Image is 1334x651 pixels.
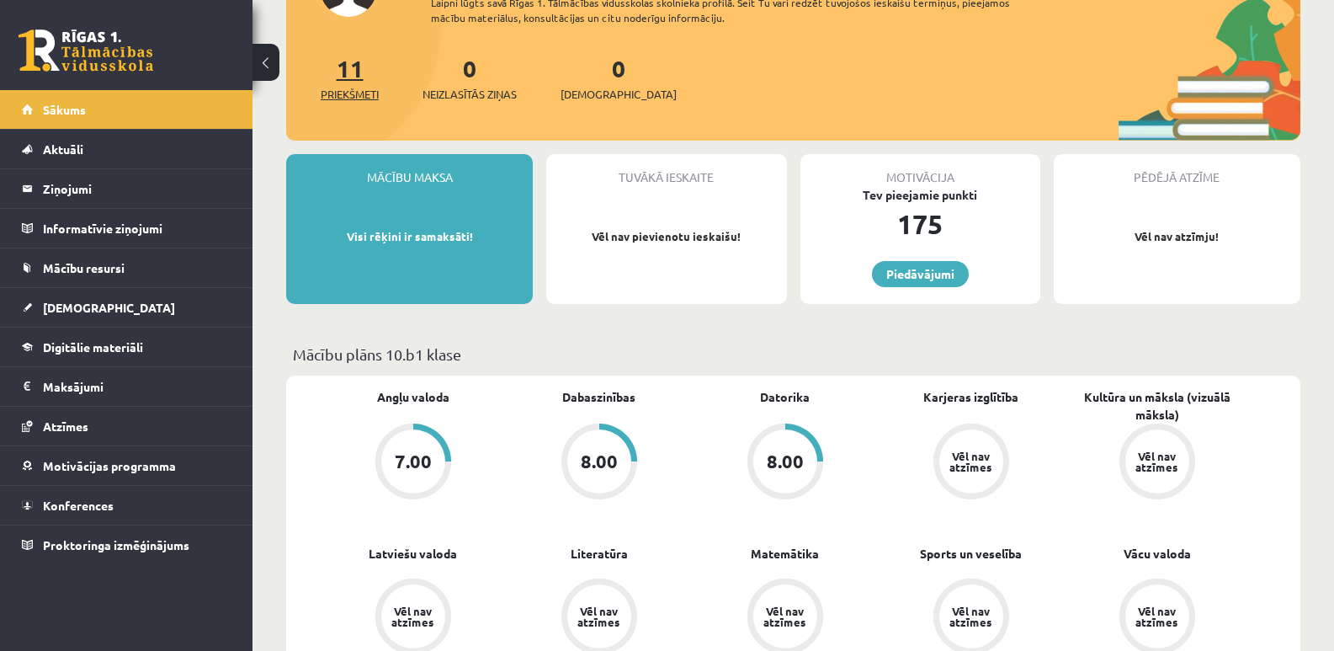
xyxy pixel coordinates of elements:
a: Sports un veselība [920,545,1022,563]
legend: Ziņojumi [43,169,231,208]
a: Maksājumi [22,367,231,406]
a: Motivācijas programma [22,446,231,485]
div: Tuvākā ieskaite [546,154,786,186]
a: 0[DEMOGRAPHIC_DATA] [561,53,677,103]
a: Karjeras izglītība [923,388,1018,406]
span: Mācību resursi [43,260,125,275]
a: Informatīvie ziņojumi [22,209,231,248]
span: [DEMOGRAPHIC_DATA] [43,300,175,315]
div: 8.00 [767,452,804,471]
div: Vēl nav atzīmes [762,606,809,627]
p: Mācību plāns 10.b1 klase [293,343,1294,366]
div: Tev pieejamie punkti [800,186,1040,204]
a: Rīgas 1. Tālmācības vidusskola [19,29,153,72]
span: Sākums [43,102,86,117]
a: Dabaszinības [562,388,635,406]
a: 11Priekšmeti [321,53,379,103]
span: Konferences [43,498,114,513]
a: Literatūra [571,545,628,563]
a: [DEMOGRAPHIC_DATA] [22,288,231,327]
div: Pēdējā atzīme [1054,154,1300,186]
a: 8.00 [506,424,692,503]
a: 7.00 [320,424,506,503]
a: Ziņojumi [22,169,231,208]
p: Vēl nav pievienotu ieskaišu! [555,228,778,245]
a: Sākums [22,90,231,129]
p: Visi rēķini ir samaksāti! [295,228,524,245]
p: Vēl nav atzīmju! [1062,228,1292,245]
span: Atzīmes [43,419,88,434]
span: Neizlasītās ziņas [423,86,517,103]
a: Datorika [760,388,810,406]
span: Motivācijas programma [43,458,176,473]
a: Vēl nav atzīmes [1064,424,1250,503]
span: Priekšmeti [321,86,379,103]
a: Vēl nav atzīmes [878,424,1064,503]
div: 7.00 [395,452,432,471]
div: Vēl nav atzīmes [1134,451,1181,472]
div: Vēl nav atzīmes [390,606,437,627]
div: 175 [800,204,1040,244]
div: Vēl nav atzīmes [948,451,995,472]
div: Vēl nav atzīmes [948,606,995,627]
a: Mācību resursi [22,248,231,287]
a: Digitālie materiāli [22,328,231,366]
a: Kultūra un māksla (vizuālā māksla) [1064,388,1250,424]
a: 8.00 [692,424,878,503]
span: Digitālie materiāli [43,339,143,355]
div: 8.00 [581,452,618,471]
a: Atzīmes [22,407,231,446]
a: Latviešu valoda [369,545,457,563]
a: Angļu valoda [377,388,449,406]
a: 0Neizlasītās ziņas [423,53,517,103]
div: Motivācija [800,154,1040,186]
span: Proktoringa izmēģinājums [43,537,189,552]
div: Mācību maksa [286,154,533,186]
div: Vēl nav atzīmes [576,606,623,627]
span: [DEMOGRAPHIC_DATA] [561,86,677,103]
a: Konferences [22,486,231,525]
a: Aktuāli [22,130,231,168]
legend: Maksājumi [43,367,231,406]
legend: Informatīvie ziņojumi [43,209,231,248]
a: Vācu valoda [1124,545,1191,563]
a: Piedāvājumi [872,261,969,287]
span: Aktuāli [43,141,83,157]
a: Proktoringa izmēģinājums [22,526,231,564]
a: Matemātika [751,545,819,563]
div: Vēl nav atzīmes [1134,606,1181,627]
